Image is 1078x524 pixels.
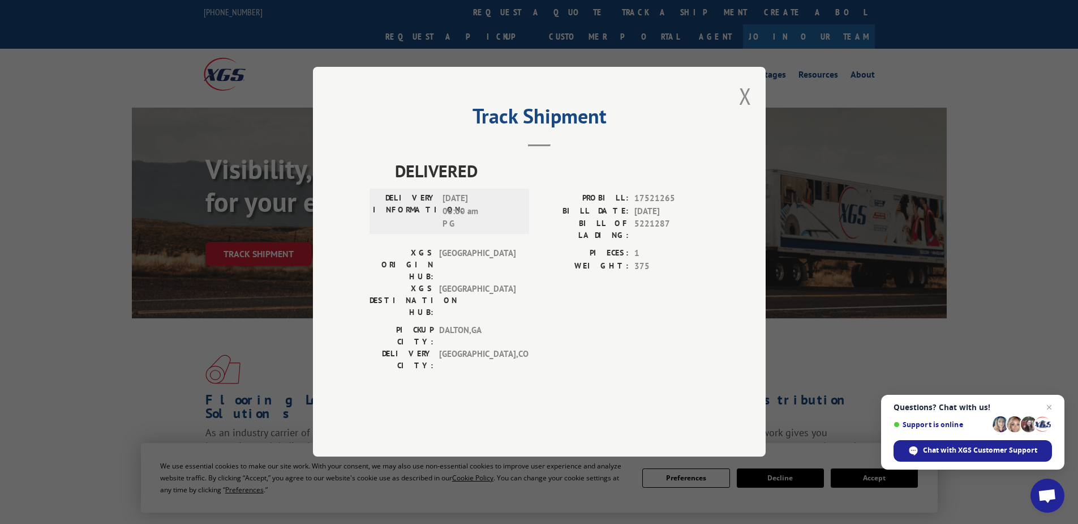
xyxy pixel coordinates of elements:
[1030,479,1064,513] div: Open chat
[370,325,433,348] label: PICKUP CITY:
[634,193,709,206] span: 17521265
[539,218,629,242] label: BILL OF LADING:
[739,81,751,111] button: Close modal
[634,248,709,261] span: 1
[370,348,433,372] label: DELIVERY CITY:
[370,108,709,130] h2: Track Shipment
[439,325,516,348] span: DALTON , GA
[395,159,709,184] span: DELIVERED
[439,283,516,319] span: [GEOGRAPHIC_DATA]
[539,248,629,261] label: PIECES:
[634,218,709,242] span: 5221287
[539,205,629,218] label: BILL DATE:
[894,440,1052,462] div: Chat with XGS Customer Support
[894,403,1052,412] span: Questions? Chat with us!
[894,420,989,429] span: Support is online
[443,193,519,231] span: [DATE] 06:00 am P G
[539,260,629,273] label: WEIGHT:
[1042,401,1056,414] span: Close chat
[539,193,629,206] label: PROBILL:
[439,248,516,283] span: [GEOGRAPHIC_DATA]
[370,283,433,319] label: XGS DESTINATION HUB:
[634,205,709,218] span: [DATE]
[370,248,433,283] label: XGS ORIGIN HUB:
[439,348,516,372] span: [GEOGRAPHIC_DATA] , CO
[634,260,709,273] span: 375
[923,445,1037,455] span: Chat with XGS Customer Support
[373,193,437,231] label: DELIVERY INFORMATION:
